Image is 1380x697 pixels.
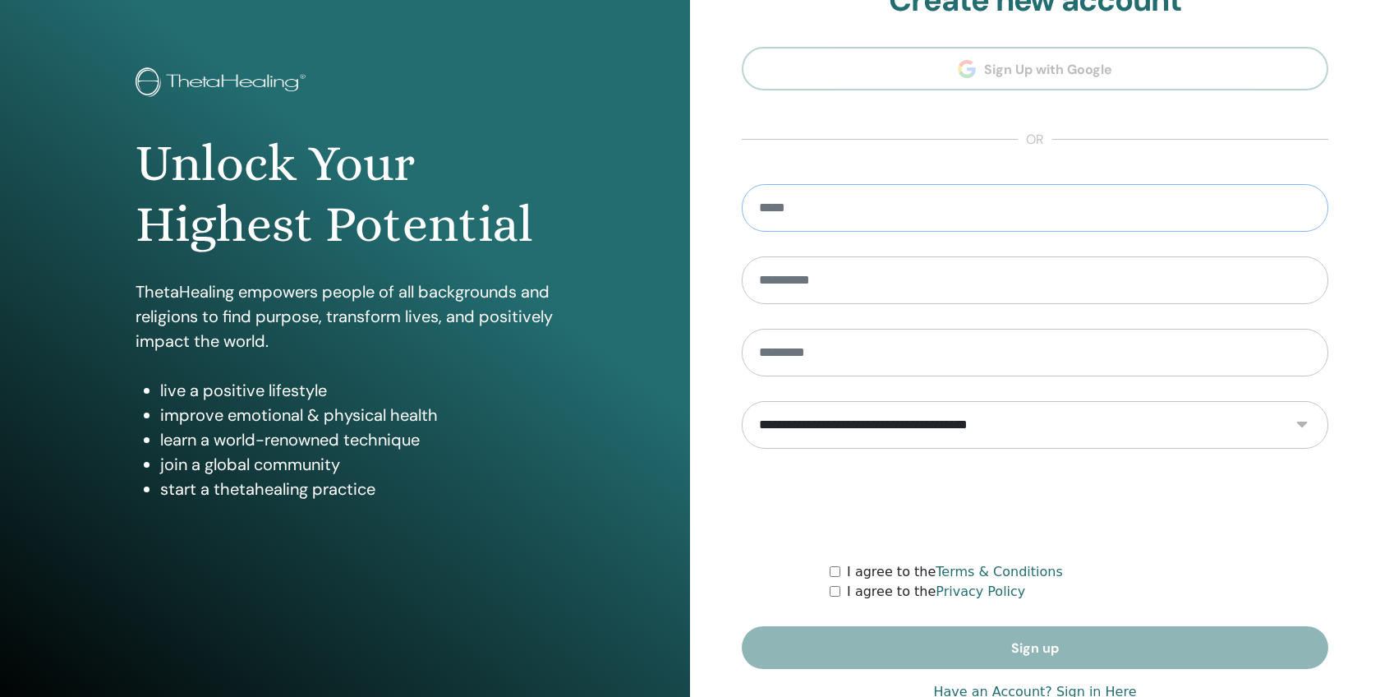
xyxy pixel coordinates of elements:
li: learn a world-renowned technique [160,427,554,452]
label: I agree to the [847,562,1063,582]
li: improve emotional & physical health [160,403,554,427]
li: join a global community [160,452,554,477]
li: start a thetahealing practice [160,477,554,501]
span: or [1018,130,1052,150]
label: I agree to the [847,582,1025,602]
li: live a positive lifestyle [160,378,554,403]
p: ThetaHealing empowers people of all backgrounds and religions to find purpose, transform lives, a... [136,279,554,353]
a: Privacy Policy [936,584,1025,599]
h1: Unlock Your Highest Potential [136,133,554,256]
a: Terms & Conditions [936,564,1062,579]
iframe: reCAPTCHA [910,473,1160,538]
